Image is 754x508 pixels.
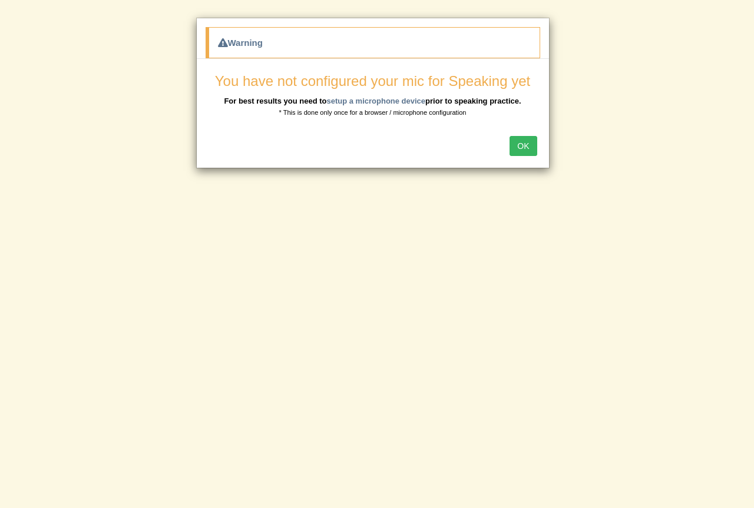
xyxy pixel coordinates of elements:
[326,97,425,105] a: setup a microphone device
[206,27,540,58] div: Warning
[215,73,530,89] span: You have not configured your mic for Speaking yet
[224,97,521,105] b: For best results you need to prior to speaking practice.
[279,109,467,116] small: * This is done only once for a browser / microphone configuration
[510,136,537,156] button: OK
